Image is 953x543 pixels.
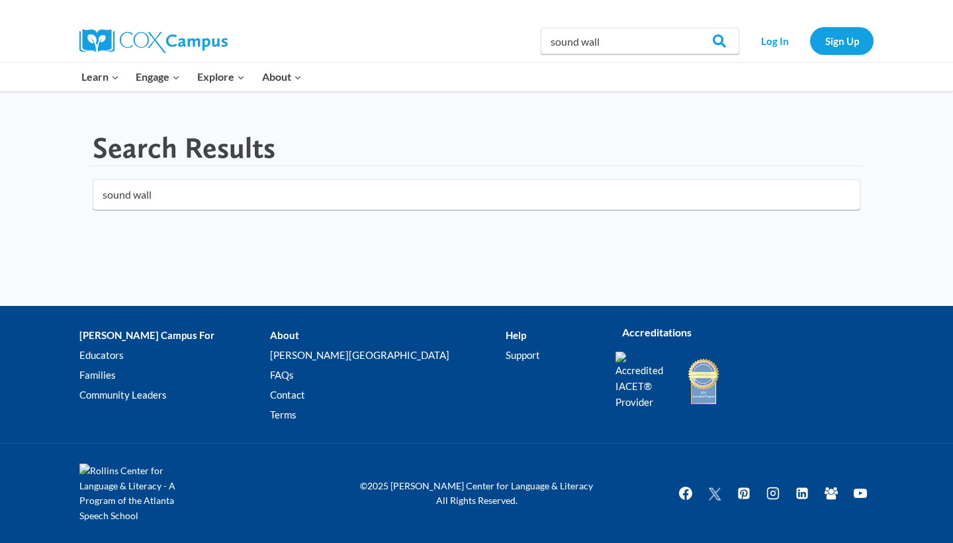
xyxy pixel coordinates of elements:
img: Cox Campus [79,29,228,53]
a: FAQs [270,366,505,385]
a: Linkedin [789,480,815,507]
a: Educators [79,346,270,366]
a: Instagram [760,480,786,507]
nav: Primary Navigation [73,63,310,91]
img: Twitter X icon white [707,486,723,501]
span: Explore [197,68,245,85]
input: Search for... [93,179,860,210]
p: ©2025 [PERSON_NAME] Center for Language & Literacy All Rights Reserved. [351,479,602,509]
a: YouTube [847,480,874,507]
a: Log In [746,27,803,54]
img: IDA Accredited [687,357,720,406]
a: Support [506,346,596,366]
a: Community Leaders [79,385,270,405]
a: Twitter [702,480,728,507]
a: [PERSON_NAME][GEOGRAPHIC_DATA] [270,346,505,366]
a: Facebook Group [818,480,844,507]
h1: Search Results [93,130,275,166]
a: Families [79,366,270,385]
nav: Secondary Navigation [746,27,874,54]
a: Terms [270,405,505,425]
strong: Accreditations [622,326,692,338]
span: Learn [81,68,119,85]
img: Rollins Center for Language & Literacy - A Program of the Atlanta Speech School [79,464,199,523]
img: Accredited IACET® Provider [615,352,672,410]
a: Contact [270,385,505,405]
a: Sign Up [810,27,874,54]
input: Search Cox Campus [541,28,739,54]
a: Facebook [672,480,699,507]
span: About [262,68,302,85]
a: Pinterest [731,480,757,507]
span: Engage [136,68,180,85]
